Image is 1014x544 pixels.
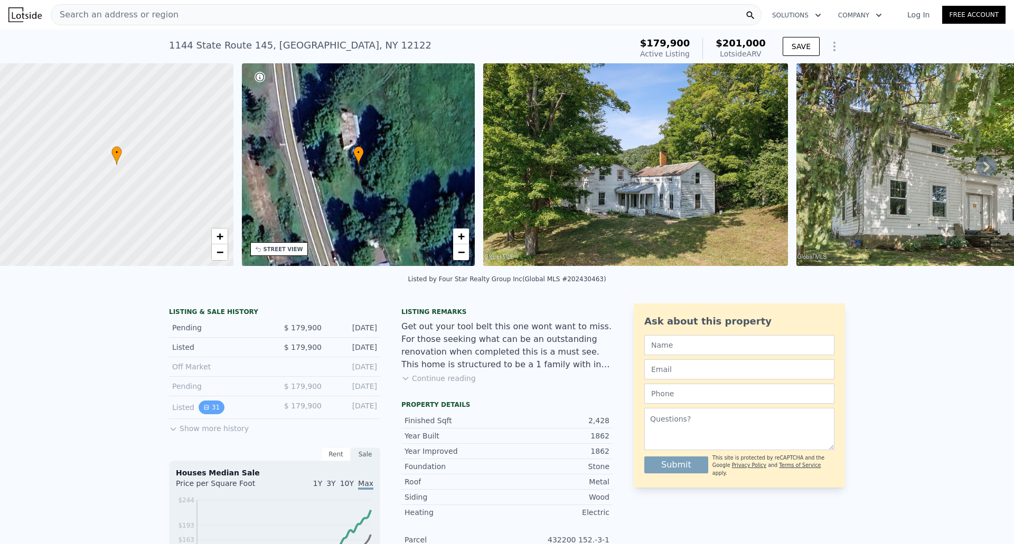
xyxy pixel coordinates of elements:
div: 2,428 [507,415,609,426]
div: Houses Median Sale [176,467,373,478]
button: Show more history [169,419,249,434]
span: + [458,230,465,243]
div: Roof [405,476,507,487]
div: Ask about this property [644,314,834,329]
button: Submit [644,456,708,473]
div: Rent [321,447,351,461]
div: Off Market [172,361,266,372]
span: Max [358,479,373,490]
input: Name [644,335,834,355]
div: Price per Square Foot [176,478,275,495]
button: View historical data [199,400,224,414]
div: Heating [405,507,507,518]
div: [DATE] [330,322,377,333]
img: Sale: 141076919 Parcel: 70513777 [483,63,788,266]
div: Get out your tool belt this one wont want to miss. For those seeking what can be an outstanding r... [401,320,613,371]
span: • [353,148,364,157]
div: Listed [172,342,266,352]
div: Foundation [405,461,507,472]
a: Zoom out [212,244,228,260]
span: 10Y [340,479,354,488]
div: Wood [507,492,609,502]
div: [DATE] [330,361,377,372]
div: Listing remarks [401,308,613,316]
button: Show Options [824,36,845,57]
div: 1862 [507,431,609,441]
a: Free Account [942,6,1006,24]
div: Year Built [405,431,507,441]
span: $ 179,900 [284,343,322,351]
span: $ 179,900 [284,323,322,332]
a: Zoom in [453,228,469,244]
span: 1Y [313,479,322,488]
span: + [216,230,223,243]
div: Stone [507,461,609,472]
div: [DATE] [330,400,377,414]
div: Pending [172,381,266,392]
div: Listed [172,400,266,414]
span: Search an address or region [51,8,179,21]
div: Siding [405,492,507,502]
div: • [111,146,122,165]
div: This site is protected by reCAPTCHA and the Google and apply. [712,454,834,477]
button: Company [830,6,890,25]
div: [DATE] [330,342,377,352]
div: Lotside ARV [716,49,766,59]
span: $ 179,900 [284,382,322,390]
div: Year Improved [405,446,507,456]
div: 1862 [507,446,609,456]
span: • [111,148,122,157]
div: STREET VIEW [264,245,303,253]
div: Property details [401,400,613,409]
span: $179,900 [640,37,690,49]
div: Pending [172,322,266,333]
div: Metal [507,476,609,487]
tspan: $193 [178,522,194,529]
div: • [353,146,364,165]
div: Sale [351,447,380,461]
div: 1144 State Route 145 , [GEOGRAPHIC_DATA] , NY 12122 [169,38,431,53]
a: Log In [895,9,942,20]
button: Solutions [764,6,830,25]
a: Terms of Service [779,462,821,468]
input: Phone [644,384,834,404]
div: Finished Sqft [405,415,507,426]
button: Continue reading [401,373,476,384]
a: Privacy Policy [732,462,766,468]
div: Listed by Four Star Realty Group Inc (Global MLS #202430463) [408,275,606,283]
a: Zoom in [212,228,228,244]
input: Email [644,359,834,379]
span: $ 179,900 [284,402,322,410]
a: Zoom out [453,244,469,260]
div: LISTING & SALE HISTORY [169,308,380,318]
div: [DATE] [330,381,377,392]
button: SAVE [783,37,820,56]
div: Electric [507,507,609,518]
span: − [458,245,465,259]
tspan: $163 [178,536,194,543]
span: Active Listing [640,50,690,58]
span: $201,000 [716,37,766,49]
tspan: $244 [178,497,194,504]
img: Lotside [8,7,42,22]
span: 3Y [326,479,335,488]
span: − [216,245,223,259]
